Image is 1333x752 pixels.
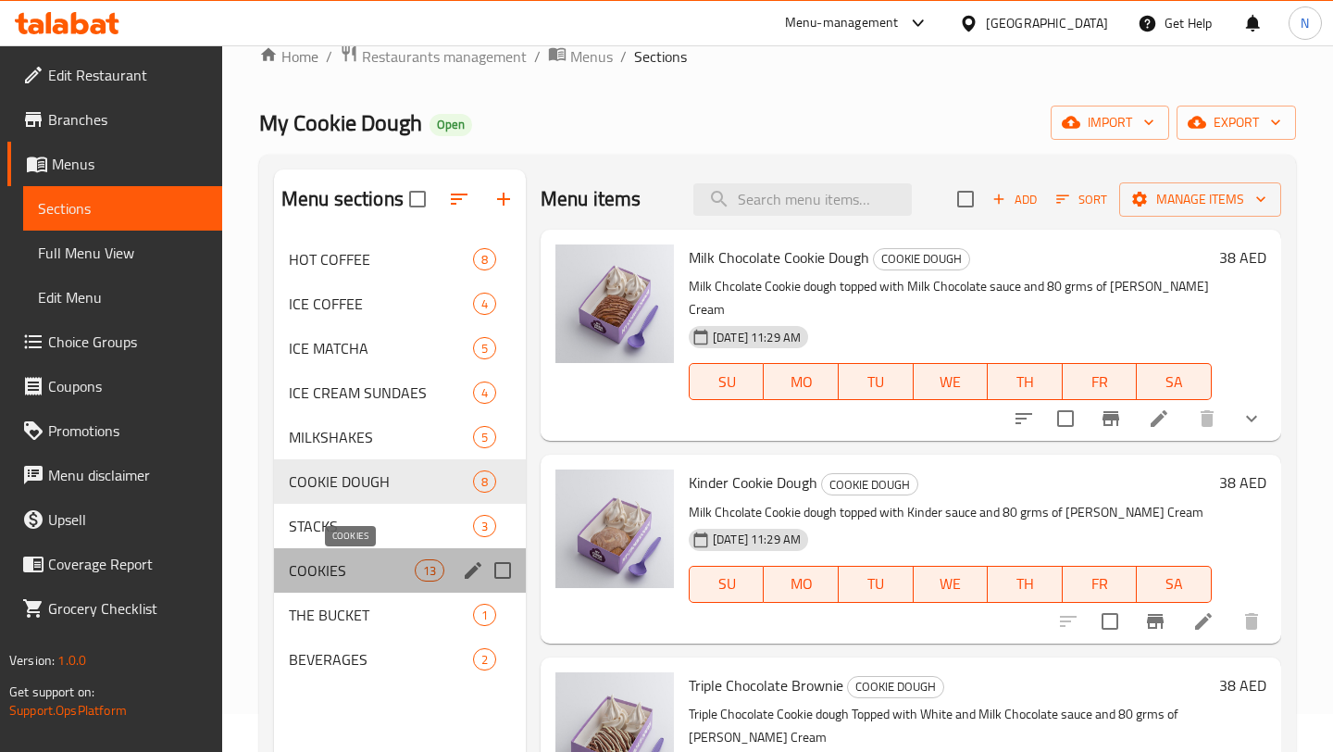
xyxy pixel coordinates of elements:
span: Coverage Report [48,553,207,575]
span: Sort sections [437,177,481,221]
button: Manage items [1119,182,1281,217]
button: SA [1137,363,1212,400]
svg: Show Choices [1240,407,1263,430]
a: Edit menu item [1192,610,1215,633]
button: TU [839,363,914,400]
nav: breadcrumb [259,44,1296,69]
span: [DATE] 11:29 AM [705,531,808,548]
span: Restaurants management [362,45,527,68]
span: COOKIE DOUGH [874,248,969,269]
a: Coverage Report [7,542,222,586]
span: MO [771,369,831,395]
span: MILKSHAKES [289,426,473,448]
span: Sort [1056,189,1107,210]
span: 8 [474,473,495,491]
p: Triple Chocolate Cookie dough Topped with White and Milk Chocolate sauce and 80 grms of [PERSON_N... [689,703,1212,749]
p: Milk Chcolate Cookie dough topped with Milk Chocolate sauce and 80 grms of [PERSON_NAME] Cream [689,275,1212,321]
span: SU [697,570,756,597]
button: Branch-specific-item [1089,396,1133,441]
span: SU [697,369,756,395]
li: / [534,45,541,68]
div: ICE MATCHA [289,337,473,359]
div: COOKIE DOUGH [873,248,970,270]
button: Branch-specific-item [1133,599,1177,644]
div: items [415,559,444,582]
span: COOKIE DOUGH [822,474,917,495]
span: BEVERAGES [289,648,473,671]
a: Menu disclaimer [7,453,222,497]
h6: 38 AED [1219,672,1266,698]
div: HOT COFFEE [289,248,473,270]
button: import [1051,106,1169,140]
span: COOKIE DOUGH [289,470,473,493]
span: Promotions [48,420,207,442]
button: Add [985,185,1044,214]
div: ICE CREAM SUNDAES [289,382,473,404]
a: Support.OpsPlatform [9,698,127,722]
a: Edit Restaurant [7,53,222,97]
a: Menus [548,44,613,69]
span: 3 [474,518,495,535]
button: TH [988,566,1063,603]
button: TH [988,363,1063,400]
span: TU [846,570,906,597]
span: Edit Menu [38,286,207,308]
span: 1 [474,607,495,624]
span: MO [771,570,831,597]
span: [DATE] 11:29 AM [705,329,808,346]
a: Sections [23,186,222,231]
span: Upsell [48,508,207,531]
span: FR [1070,570,1130,597]
button: MO [764,363,839,400]
div: COOKIE DOUGH8 [274,459,526,504]
span: THE BUCKET [289,604,473,626]
span: Select to update [1090,602,1129,641]
span: Sort items [1044,185,1119,214]
span: Version: [9,648,55,672]
span: My Cookie Dough [259,102,422,144]
span: Select all sections [398,180,437,219]
div: [GEOGRAPHIC_DATA] [986,13,1108,33]
span: 8 [474,251,495,269]
span: 4 [474,384,495,402]
span: Get support on: [9,680,94,704]
div: items [473,248,496,270]
a: Choice Groups [7,320,222,364]
div: MILKSHAKES5 [274,415,526,459]
div: ICE COFFEE4 [274,282,526,326]
button: show more [1229,396,1274,441]
span: Select to update [1046,399,1085,438]
button: WE [914,566,989,603]
li: / [620,45,627,68]
button: SU [689,566,764,603]
h2: Menu items [541,185,642,213]
button: SA [1137,566,1212,603]
span: Sections [634,45,687,68]
a: Home [259,45,318,68]
span: WE [921,369,981,395]
span: 5 [474,429,495,446]
span: COOKIE DOUGH [848,676,943,697]
input: search [693,183,912,216]
li: / [326,45,332,68]
div: THE BUCKET1 [274,593,526,637]
a: Branches [7,97,222,142]
div: items [473,515,496,537]
button: delete [1229,599,1274,644]
div: ICE MATCHA5 [274,326,526,370]
span: Coupons [48,375,207,397]
h6: 38 AED [1219,244,1266,270]
a: Menus [7,142,222,186]
h2: Menu sections [281,185,404,213]
button: delete [1185,396,1229,441]
span: COOKIES [289,559,415,582]
span: ICE COFFEE [289,293,473,315]
span: STACKS [289,515,473,537]
span: Add item [985,185,1044,214]
button: FR [1063,363,1138,400]
span: Open [430,117,472,132]
span: 4 [474,295,495,313]
img: Kinder Cookie Dough [555,470,674,588]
